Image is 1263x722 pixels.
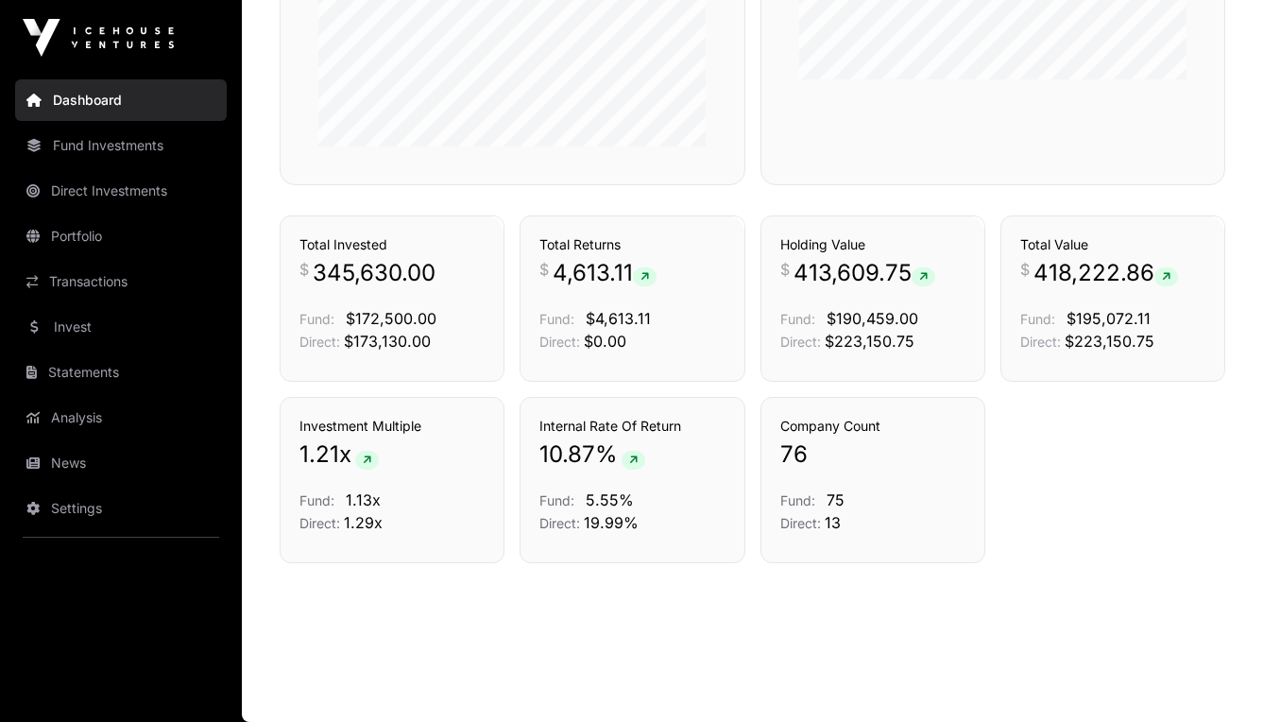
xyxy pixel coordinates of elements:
[584,332,626,351] span: $0.00
[584,513,639,532] span: 19.99%
[299,515,340,531] span: Direct:
[539,417,725,436] h3: Internal Rate Of Return
[299,417,485,436] h3: Investment Multiple
[539,258,549,281] span: $
[825,513,841,532] span: 13
[15,125,227,166] a: Fund Investments
[15,488,227,529] a: Settings
[595,439,618,470] span: %
[1067,309,1151,328] span: $195,072.11
[539,492,574,508] span: Fund:
[553,258,657,288] span: 4,613.11
[23,19,174,57] img: Icehouse Ventures Logo
[539,515,580,531] span: Direct:
[344,332,431,351] span: $173,130.00
[15,397,227,438] a: Analysis
[15,215,227,257] a: Portfolio
[346,490,381,509] span: 1.13x
[586,309,651,328] span: $4,613.11
[539,439,595,470] span: 10.87
[299,235,485,254] h3: Total Invested
[827,490,845,509] span: 75
[299,439,339,470] span: 1.21
[539,334,580,350] span: Direct:
[780,334,821,350] span: Direct:
[299,311,334,327] span: Fund:
[15,306,227,348] a: Invest
[780,417,965,436] h3: Company Count
[586,490,634,509] span: 5.55%
[299,492,334,508] span: Fund:
[15,261,227,302] a: Transactions
[346,309,436,328] span: $172,500.00
[1020,258,1030,281] span: $
[344,513,383,532] span: 1.29x
[1020,235,1205,254] h3: Total Value
[299,258,309,281] span: $
[15,79,227,121] a: Dashboard
[1169,631,1263,722] iframe: Chat Widget
[1065,332,1154,351] span: $223,150.75
[1020,334,1061,350] span: Direct:
[539,311,574,327] span: Fund:
[15,442,227,484] a: News
[780,515,821,531] span: Direct:
[780,492,815,508] span: Fund:
[15,170,227,212] a: Direct Investments
[299,334,340,350] span: Direct:
[313,258,435,288] span: 345,630.00
[780,311,815,327] span: Fund:
[15,352,227,393] a: Statements
[1033,258,1178,288] span: 418,222.86
[780,235,965,254] h3: Holding Value
[1020,311,1055,327] span: Fund:
[780,258,790,281] span: $
[827,309,918,328] span: $190,459.00
[539,235,725,254] h3: Total Returns
[825,332,914,351] span: $223,150.75
[339,439,351,470] span: x
[794,258,935,288] span: 413,609.75
[780,439,808,470] span: 76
